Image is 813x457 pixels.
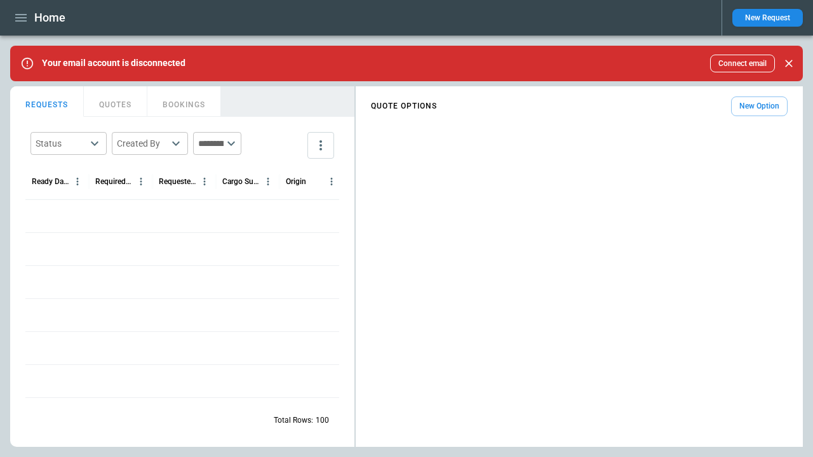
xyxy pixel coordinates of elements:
p: 100 [316,415,329,426]
p: Total Rows: [274,415,313,426]
div: Created By [117,137,168,150]
div: Requested Route [159,177,196,186]
div: Cargo Summary [222,177,260,186]
div: scrollable content [356,91,803,121]
button: Close [780,55,798,72]
p: Your email account is disconnected [42,58,185,69]
h1: Home [34,10,65,25]
h4: QUOTE OPTIONS [371,103,437,109]
button: Ready Date & Time (UTC) column menu [69,173,86,190]
button: Required Date & Time (UTC) column menu [133,173,149,190]
div: Required Date & Time (UTC) [95,177,133,186]
button: REQUESTS [10,86,84,117]
div: Ready Date & Time (UTC) [32,177,69,186]
button: more [307,132,334,159]
button: QUOTES [84,86,147,117]
button: Connect email [710,55,775,72]
button: New Request [732,9,803,27]
div: Status [36,137,86,150]
button: Cargo Summary column menu [260,173,276,190]
button: Origin column menu [323,173,340,190]
div: dismiss [780,50,798,77]
button: Requested Route column menu [196,173,213,190]
button: New Option [731,96,788,116]
div: Origin [286,177,306,186]
button: BOOKINGS [147,86,221,117]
